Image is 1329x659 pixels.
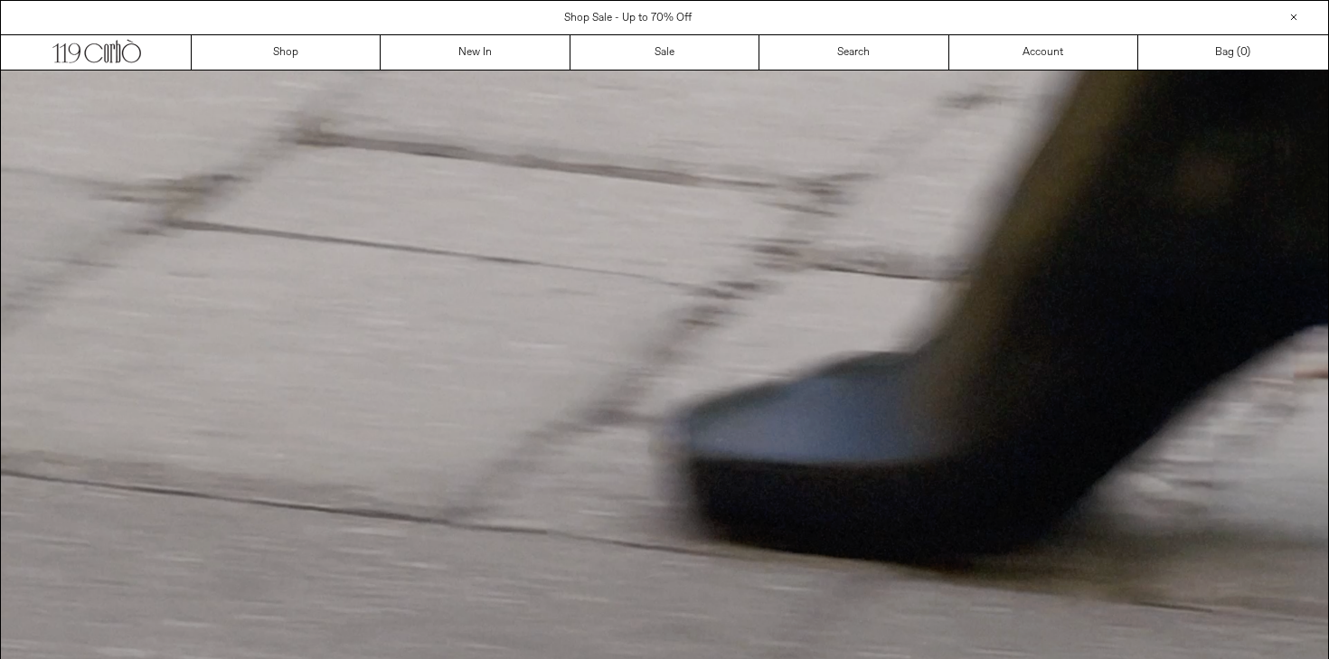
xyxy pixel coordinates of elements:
[570,35,759,70] a: Sale
[759,35,948,70] a: Search
[1240,44,1250,61] span: )
[1240,45,1247,60] span: 0
[192,35,381,70] a: Shop
[381,35,570,70] a: New In
[564,11,692,25] a: Shop Sale - Up to 70% Off
[949,35,1138,70] a: Account
[1138,35,1327,70] a: Bag ()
